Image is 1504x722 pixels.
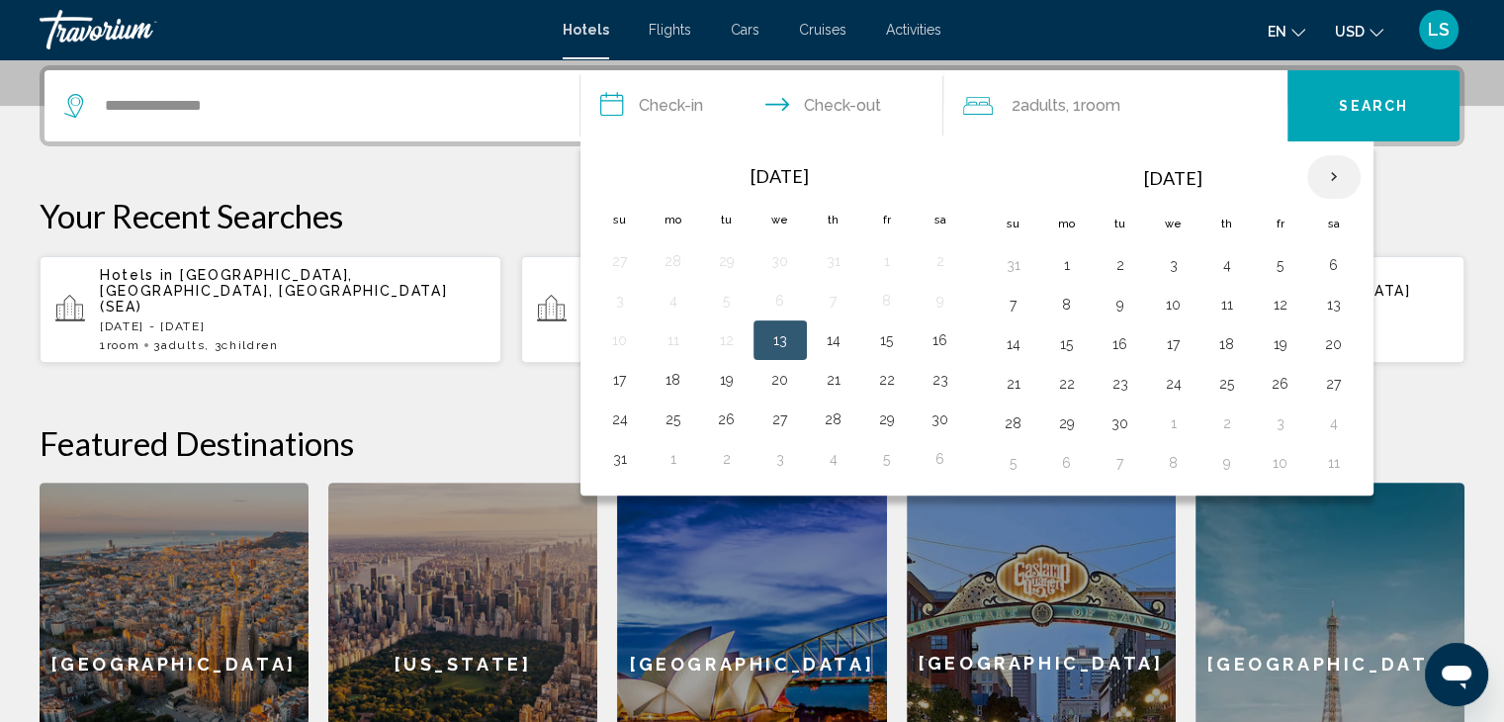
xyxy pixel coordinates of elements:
button: Day 14 [998,330,1029,358]
button: Day 31 [604,445,636,473]
button: Day 1 [1051,251,1083,279]
button: User Menu [1413,9,1464,50]
button: Day 21 [818,366,849,394]
span: , 3 [205,338,279,352]
button: Day 2 [925,247,956,275]
button: Day 19 [711,366,743,394]
button: Day 7 [998,291,1029,318]
button: Hotels in Seattle Waterfront, [GEOGRAPHIC_DATA], [GEOGRAPHIC_DATA], [GEOGRAPHIC_DATA][DATE] - [DA... [521,255,983,364]
button: Day 17 [604,366,636,394]
button: Day 30 [764,247,796,275]
button: Day 2 [1105,251,1136,279]
button: Search [1287,70,1460,141]
button: Day 10 [1158,291,1190,318]
button: Day 25 [658,406,689,433]
button: Day 6 [1051,449,1083,477]
button: Day 29 [1051,409,1083,437]
button: Day 26 [711,406,743,433]
span: 2 [1011,92,1065,120]
div: Search widget [44,70,1460,141]
span: Room [1080,96,1119,115]
button: Day 21 [998,370,1029,398]
span: Children [221,338,278,352]
button: Next month [1307,154,1361,200]
iframe: Button to launch messaging window [1425,643,1488,706]
button: Day 6 [925,445,956,473]
button: Day 5 [998,449,1029,477]
button: Day 17 [1158,330,1190,358]
button: Day 9 [1211,449,1243,477]
h2: Featured Destinations [40,423,1464,463]
span: Adults [161,338,205,352]
span: Search [1339,99,1408,115]
button: Day 22 [871,366,903,394]
a: Flights [649,22,691,38]
button: Day 27 [764,406,796,433]
button: Day 16 [1105,330,1136,358]
button: Day 5 [1265,251,1296,279]
button: Day 11 [658,326,689,354]
a: Hotels [563,22,609,38]
button: Day 20 [1318,330,1350,358]
button: Hotels in [GEOGRAPHIC_DATA], [GEOGRAPHIC_DATA], [GEOGRAPHIC_DATA] (SEA)[DATE] - [DATE]1Room3Adult... [40,255,501,364]
button: Day 4 [1211,251,1243,279]
p: Your Recent Searches [40,196,1464,235]
button: Check in and out dates [580,70,944,141]
button: Day 29 [871,406,903,433]
button: Day 4 [658,287,689,315]
button: Day 26 [1265,370,1296,398]
button: Day 15 [871,326,903,354]
button: Day 15 [1051,330,1083,358]
button: Day 23 [925,366,956,394]
span: 3 [153,338,205,352]
button: Day 8 [871,287,903,315]
a: Cars [731,22,759,38]
span: Hotels in [100,267,174,283]
button: Day 9 [925,287,956,315]
button: Day 29 [711,247,743,275]
button: Day 8 [1158,449,1190,477]
button: Day 6 [764,287,796,315]
span: 1 [100,338,139,352]
button: Day 3 [1265,409,1296,437]
button: Day 4 [818,445,849,473]
button: Day 31 [818,247,849,275]
span: USD [1335,24,1365,40]
button: Day 18 [1211,330,1243,358]
button: Day 10 [1265,449,1296,477]
button: Day 1 [1158,409,1190,437]
button: Day 23 [1105,370,1136,398]
button: Day 20 [764,366,796,394]
span: [GEOGRAPHIC_DATA], [GEOGRAPHIC_DATA], [GEOGRAPHIC_DATA] (SEA) [100,267,447,315]
button: Day 24 [604,406,636,433]
button: Day 28 [818,406,849,433]
button: Day 31 [998,251,1029,279]
a: Travorium [40,10,543,49]
button: Day 27 [604,247,636,275]
button: Day 13 [764,326,796,354]
button: Day 30 [925,406,956,433]
button: Day 12 [711,326,743,354]
button: Day 3 [764,445,796,473]
button: Day 2 [1211,409,1243,437]
button: Day 13 [1318,291,1350,318]
span: Activities [886,22,941,38]
button: Day 18 [658,366,689,394]
button: Day 14 [818,326,849,354]
a: Cruises [799,22,846,38]
button: Change currency [1335,17,1383,45]
button: Day 27 [1318,370,1350,398]
span: Adults [1019,96,1065,115]
button: Day 16 [925,326,956,354]
p: [DATE] - [DATE] [100,319,486,333]
button: Day 7 [1105,449,1136,477]
span: , 1 [1065,92,1119,120]
button: Day 2 [711,445,743,473]
button: Day 8 [1051,291,1083,318]
button: Day 7 [818,287,849,315]
button: Day 28 [658,247,689,275]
